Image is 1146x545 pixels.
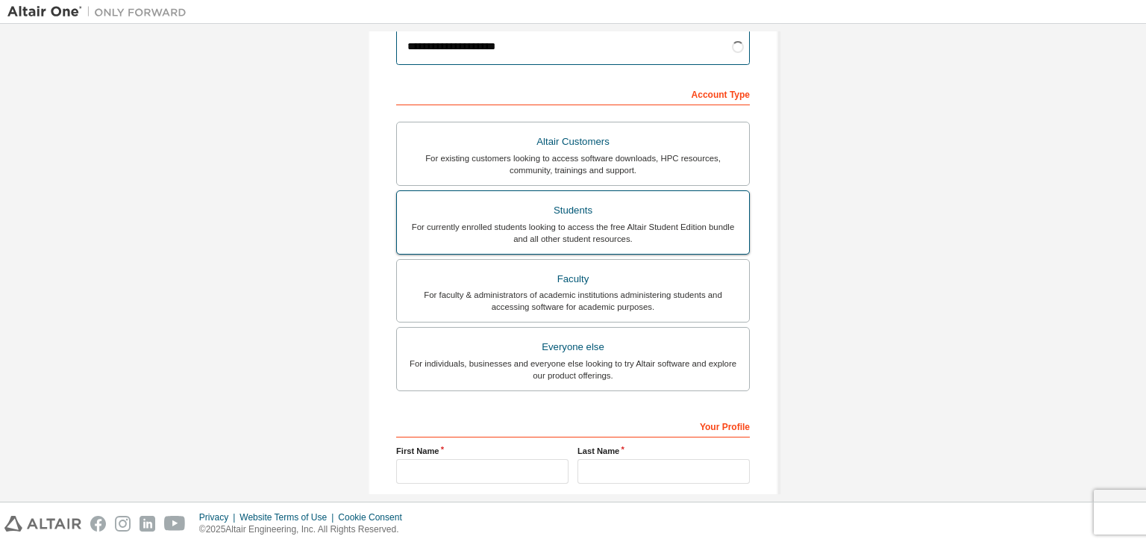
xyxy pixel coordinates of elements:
img: linkedin.svg [140,516,155,532]
div: Privacy [199,511,239,523]
img: facebook.svg [90,516,106,532]
div: Students [406,200,740,221]
div: Everyone else [406,337,740,358]
div: For existing customers looking to access software downloads, HPC resources, community, trainings ... [406,152,740,176]
div: Faculty [406,269,740,290]
img: instagram.svg [115,516,131,532]
img: Altair One [7,4,194,19]
div: Altair Customers [406,131,740,152]
label: First Name [396,445,569,457]
label: Job Title [396,493,750,505]
div: Account Type [396,81,750,105]
img: youtube.svg [164,516,186,532]
div: Your Profile [396,414,750,437]
label: Last Name [577,445,750,457]
div: For currently enrolled students looking to access the free Altair Student Edition bundle and all ... [406,221,740,245]
div: For faculty & administrators of academic institutions administering students and accessing softwa... [406,289,740,313]
div: Website Terms of Use [239,511,338,523]
p: © 2025 Altair Engineering, Inc. All Rights Reserved. [199,523,411,536]
div: For individuals, businesses and everyone else looking to try Altair software and explore our prod... [406,358,740,381]
img: altair_logo.svg [4,516,81,532]
div: Cookie Consent [338,511,410,523]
